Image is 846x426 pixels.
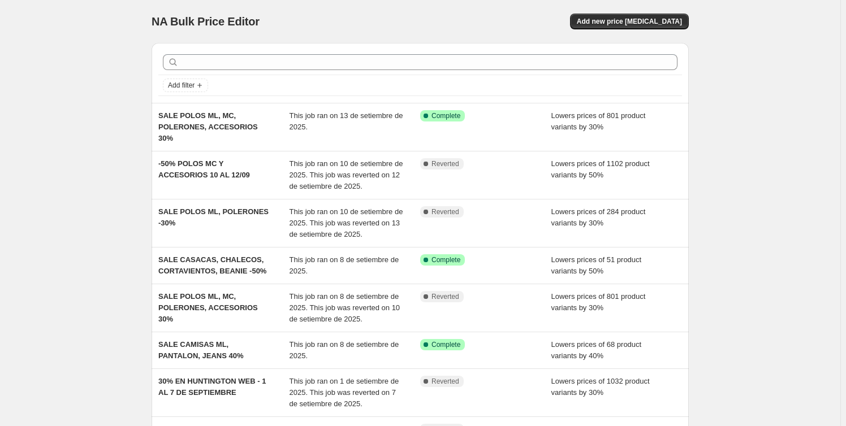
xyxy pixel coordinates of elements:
span: This job ran on 10 de setiembre de 2025. This job was reverted on 12 de setiembre de 2025. [290,159,403,190]
span: This job ran on 13 de setiembre de 2025. [290,111,403,131]
span: Lowers prices of 1102 product variants by 50% [551,159,650,179]
span: Reverted [431,159,459,168]
span: This job ran on 10 de setiembre de 2025. This job was reverted on 13 de setiembre de 2025. [290,207,403,238]
span: NA Bulk Price Editor [152,15,260,28]
span: Complete [431,340,460,349]
span: Lowers prices of 801 product variants by 30% [551,292,646,312]
span: SALE CAMISAS ML, PANTALON, JEANS 40% [158,340,244,360]
span: Reverted [431,292,459,301]
span: This job ran on 1 de setiembre de 2025. This job was reverted on 7 de setiembre de 2025. [290,377,399,408]
span: Add filter [168,81,195,90]
span: Lowers prices of 51 product variants by 50% [551,255,642,275]
span: -50% POLOS MC Y ACCESORIOS 10 AL 12/09 [158,159,250,179]
button: Add filter [163,79,208,92]
span: Reverted [431,207,459,216]
button: Add new price [MEDICAL_DATA] [570,14,689,29]
span: SALE POLOS ML, POLERONES -30% [158,207,269,227]
span: Lowers prices of 801 product variants by 30% [551,111,646,131]
span: SALE CASACAS, CHALECOS, CORTAVIENTOS, BEANIE -50% [158,255,266,275]
span: Complete [431,255,460,264]
span: This job ran on 8 de setiembre de 2025. [290,340,399,360]
span: 30% EN HUNTINGTON WEB - 1 AL 7 DE SEPTIEMBRE [158,377,266,397]
span: Reverted [431,377,459,386]
span: Lowers prices of 1032 product variants by 30% [551,377,650,397]
span: This job ran on 8 de setiembre de 2025. [290,255,399,275]
span: Lowers prices of 68 product variants by 40% [551,340,642,360]
span: SALE POLOS ML, MC, POLERONES, ACCESORIOS 30% [158,111,258,142]
span: Complete [431,111,460,120]
span: Lowers prices of 284 product variants by 30% [551,207,646,227]
span: Add new price [MEDICAL_DATA] [577,17,682,26]
span: This job ran on 8 de setiembre de 2025. This job was reverted on 10 de setiembre de 2025. [290,292,400,323]
span: SALE POLOS ML, MC, POLERONES, ACCESORIOS 30% [158,292,258,323]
